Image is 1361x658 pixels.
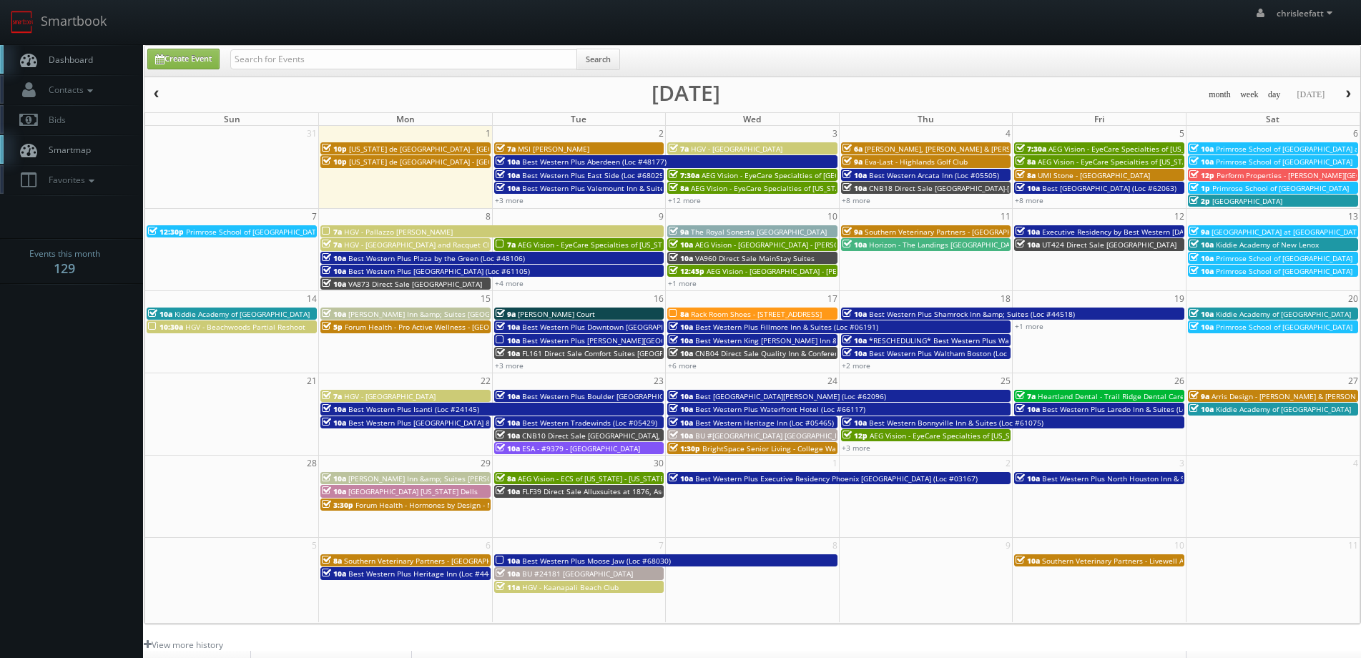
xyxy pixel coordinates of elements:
button: day [1263,86,1286,104]
span: 10a [322,266,346,276]
span: 8 [484,209,492,224]
span: 9a [496,309,516,319]
input: Search for Events [230,49,577,69]
span: 10a [669,391,693,401]
span: 23 [652,373,665,388]
span: 10a [496,556,520,566]
span: HGV - [GEOGRAPHIC_DATA] [691,144,782,154]
span: 10a [496,486,520,496]
span: 10a [1189,253,1214,263]
span: 7a [322,391,342,401]
span: 7a [496,240,516,250]
span: 24 [826,373,839,388]
span: 7a [669,144,689,154]
span: BU #[GEOGRAPHIC_DATA] [GEOGRAPHIC_DATA] [695,431,855,441]
span: 10a [496,335,520,345]
span: 3 [831,126,839,141]
span: AEG Vision - EyeCare Specialties of [US_STATE] – EyeCare in [GEOGRAPHIC_DATA] [518,240,794,250]
span: 10a [1189,240,1214,250]
span: Best [GEOGRAPHIC_DATA][PERSON_NAME] (Loc #62096) [695,391,886,401]
span: 10a [1189,144,1214,154]
span: 6a [842,144,863,154]
img: smartbook-logo.png [11,11,34,34]
span: 10a [148,309,172,319]
span: [US_STATE] de [GEOGRAPHIC_DATA] - [GEOGRAPHIC_DATA] [349,157,546,167]
span: 8a [1016,170,1036,180]
span: 10a [322,404,346,414]
span: 12p [1189,170,1214,180]
span: Primrose School of [GEOGRAPHIC_DATA] [1212,183,1349,193]
span: 7a [322,227,342,237]
span: 10a [1189,266,1214,276]
span: 25 [999,373,1012,388]
button: [DATE] [1292,86,1330,104]
span: 9a [669,227,689,237]
span: 10a [669,418,693,428]
span: Best Western Plus Shamrock Inn &amp; Suites (Loc #44518) [869,309,1075,319]
span: Kiddie Academy of [GEOGRAPHIC_DATA] [175,309,310,319]
a: Create Event [147,49,220,69]
span: CNB04 Direct Sale Quality Inn & Conference Center [695,348,872,358]
span: Best Western Plus Waterfront Hotel (Loc #66117) [695,404,865,414]
span: 12p [842,431,868,441]
span: 4 [1004,126,1012,141]
span: Best Western Plus Plaza by the Green (Loc #48106) [348,253,525,263]
span: Events this month [29,247,100,261]
span: Best Western Plus Valemount Inn & Suites (Loc #62120) [522,183,714,193]
span: 1p [1189,183,1210,193]
span: 10a [1189,322,1214,332]
span: VA960 Direct Sale MainStay Suites [695,253,815,263]
span: 10a [669,253,693,263]
span: Kiddie Academy of [GEOGRAPHIC_DATA] [1216,309,1351,319]
span: 1 [831,456,839,471]
button: month [1204,86,1236,104]
span: 10a [842,335,867,345]
span: 7a [322,240,342,250]
span: FL161 Direct Sale Comfort Suites [GEOGRAPHIC_DATA] Downtown [522,348,746,358]
span: 10a [322,418,346,428]
span: 22 [479,373,492,388]
span: [PERSON_NAME] Inn &amp; Suites [PERSON_NAME] [348,473,524,483]
span: 10a [322,569,346,579]
span: VA873 Direct Sale [GEOGRAPHIC_DATA] [348,279,482,289]
span: 9a [842,157,863,167]
span: 4 [1352,456,1360,471]
span: 10a [842,240,867,250]
span: Primrose School of [GEOGRAPHIC_DATA] [1216,266,1352,276]
span: Best Western Plus Moose Jaw (Loc #68030) [522,556,671,566]
span: Primrose School of [GEOGRAPHIC_DATA] [1216,322,1352,332]
span: Contacts [41,84,97,96]
a: +3 more [495,360,524,370]
span: Best Western Plus Isanti (Loc #24145) [348,404,479,414]
a: +12 more [668,195,701,205]
span: 12:30p [148,227,184,237]
span: Eva-Last - Highlands Golf Club [865,157,968,167]
span: The Royal Sonesta [GEOGRAPHIC_DATA] [691,227,827,237]
span: 31 [305,126,318,141]
span: 10a [669,404,693,414]
a: +2 more [842,360,870,370]
span: 10a [322,279,346,289]
span: 10a [1016,404,1040,414]
span: Best Western Plus Aberdeen (Loc #48177) [522,157,667,167]
span: HGV - Kaanapali Beach Club [522,582,619,592]
span: 9a [1189,227,1209,237]
span: 10a [496,183,520,193]
span: 9 [1004,538,1012,553]
span: 9a [842,227,863,237]
span: Dashboard [41,54,93,66]
span: 10a [1016,183,1040,193]
span: 7 [657,538,665,553]
span: Forum Health - Hormones by Design - New Braunfels Clinic [355,500,559,510]
span: 10a [496,322,520,332]
span: [PERSON_NAME] Court [518,309,595,319]
span: Best Western Heritage Inn (Loc #05465) [695,418,834,428]
span: 10a [1016,227,1040,237]
span: chrisleefatt [1277,7,1337,19]
span: Sat [1266,113,1279,125]
span: Primrose School of [GEOGRAPHIC_DATA] [1216,253,1352,263]
span: Best Western Plus Laredo Inn & Suites (Loc #44702) [1042,404,1221,414]
span: 7 [310,209,318,224]
span: 10a [496,170,520,180]
span: 10a [842,348,867,358]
